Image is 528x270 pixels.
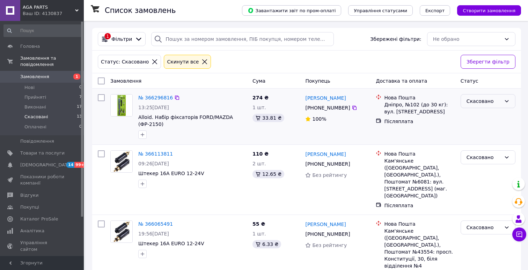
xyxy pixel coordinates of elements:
[24,124,46,130] span: Оплачені
[467,153,501,161] div: Скасовано
[252,78,265,84] span: Cума
[77,104,82,110] span: 17
[66,162,74,168] span: 14
[20,74,49,80] span: Замовлення
[138,231,169,237] span: 19:56[DATE]
[138,95,173,100] a: № 366296816
[20,174,65,186] span: Показники роботи компанії
[111,95,132,116] img: Фото товару
[24,94,46,100] span: Прийняті
[20,55,84,68] span: Замовлення та повідомлення
[151,32,334,46] input: Пошук за номером замовлення, ПІБ покупця, номером телефону, Email, номером накладної
[384,150,455,157] div: Нова Пошта
[433,35,501,43] div: Не обрано
[425,8,445,13] span: Експорт
[73,74,80,80] span: 1
[138,241,204,246] a: Штекер 16А EURO 12-24V
[24,114,48,120] span: Скасовані
[20,43,40,50] span: Головна
[111,151,132,172] img: Фото товару
[20,138,54,144] span: Повідомлення
[463,8,515,13] span: Створити замовлення
[24,84,35,91] span: Нові
[252,105,266,110] span: 1 шт.
[138,114,233,127] a: Alloid. Набір фіксаторів FORD/MAZDA (ФР-2150)
[20,240,65,252] span: Управління сайтом
[166,58,200,66] div: Cкинути все
[252,95,269,100] span: 274 ₴
[376,78,427,84] span: Доставка та оплата
[3,24,82,37] input: Пошук
[138,221,173,227] a: № 366065491
[252,151,269,157] span: 110 ₴
[111,36,132,43] span: Фільтри
[23,10,84,17] div: Ваш ID: 4130837
[77,114,82,120] span: 13
[450,7,521,13] a: Створити замовлення
[384,157,455,199] div: Кам'янське ([GEOGRAPHIC_DATA], [GEOGRAPHIC_DATA].), Поштомат №6081: вул. [STREET_ADDRESS] (маг. [...
[20,162,72,168] span: [DEMOGRAPHIC_DATA]
[252,231,266,237] span: 1 шт.
[461,78,478,84] span: Статус
[384,202,455,209] div: Післяплата
[111,221,132,242] img: Фото товару
[304,159,351,169] div: [PHONE_NUMBER]
[23,4,75,10] span: AGA PARTS
[138,161,169,166] span: 09:26[DATE]
[467,58,509,66] span: Зберегти фільтр
[420,5,450,16] button: Експорт
[384,94,455,101] div: Нова Пошта
[354,8,407,13] span: Управління статусами
[305,95,346,102] a: [PERSON_NAME]
[24,104,46,110] span: Виконані
[20,192,38,198] span: Відгуки
[110,94,133,117] a: Фото товару
[74,162,86,168] span: 99+
[370,36,421,43] span: Збережені фільтри:
[457,5,521,16] button: Створити замовлення
[512,227,526,241] button: Чат з покупцем
[20,150,65,156] span: Товари та послуги
[110,220,133,243] a: Фото товару
[79,94,82,100] span: 7
[467,224,501,231] div: Скасовано
[100,58,150,66] div: Статус: Скасовано
[138,151,173,157] a: № 366113811
[305,221,346,228] a: [PERSON_NAME]
[248,7,336,14] span: Завантажити звіт по пром-оплаті
[304,103,351,113] div: [PHONE_NUMBER]
[110,78,141,84] span: Замовлення
[138,171,204,176] a: Штекер 16А EURO 12-24V
[304,229,351,239] div: [PHONE_NUMBER]
[20,216,58,222] span: Каталог ProSale
[312,242,347,248] span: Без рейтингу
[312,172,347,178] span: Без рейтингу
[110,150,133,173] a: Фото товару
[348,5,413,16] button: Управління статусами
[252,170,284,178] div: 12.65 ₴
[305,78,330,84] span: Покупець
[252,221,265,227] span: 55 ₴
[461,55,515,69] button: Зберегти фільтр
[467,97,501,105] div: Скасовано
[20,228,44,234] span: Аналітика
[79,124,82,130] span: 0
[242,5,341,16] button: Завантажити звіт по пром-оплаті
[384,101,455,115] div: Дніпро, №102 (до 30 кг): вул. [STREET_ADDRESS]
[305,151,346,158] a: [PERSON_NAME]
[105,6,176,15] h1: Список замовлень
[138,105,169,110] span: 13:25[DATE]
[252,114,284,122] div: 33.81 ₴
[252,161,266,166] span: 2 шт.
[79,84,82,91] span: 0
[312,116,326,122] span: 100%
[20,204,39,210] span: Покупці
[384,227,455,269] div: Кам'янське ([GEOGRAPHIC_DATA], [GEOGRAPHIC_DATA].), Поштомат №43554: просп. Конституції, 30, біля...
[252,240,281,248] div: 6.33 ₴
[384,220,455,227] div: Нова Пошта
[384,118,455,125] div: Післяплата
